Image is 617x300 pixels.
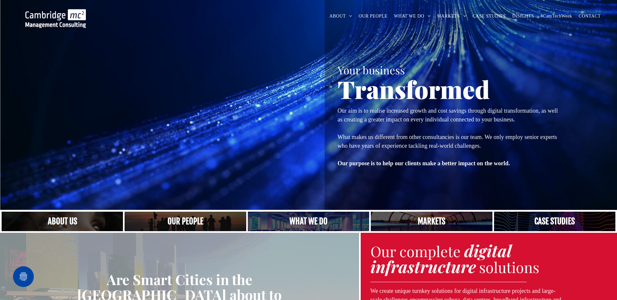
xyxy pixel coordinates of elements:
a: #CamTechWeek [537,11,575,21]
a: OUR PEOPLE [355,11,391,21]
span: Transformed [338,73,490,105]
strong: digital [464,240,512,261]
span: solutions [479,257,539,277]
a: A yoga teacher lifting his whole body off the ground in the peacock pose [248,212,369,231]
a: WHAT WE DO [391,11,434,21]
a: A crowd in silhouette at sunset, on a rise or lookout point [125,212,246,231]
a: INSIGHTS [509,11,537,21]
span: Your business [338,63,405,77]
a: ABOUT [326,11,355,21]
strong: Our purpose is to help our clients make a better impact on the world. [338,160,510,167]
a: CASE STUDIES [469,11,509,21]
a: CONTACT [575,11,604,21]
strong: infrastructure [370,256,476,277]
span: Our complete [370,241,461,261]
img: Cambridge MC Logo [25,9,86,28]
a: MARKETS [434,11,469,21]
span: What makes us different from other consultancies is our team. We only employ senior experts who h... [338,134,557,149]
a: Close up of woman's face, centered on her eyes [2,212,123,231]
span: Our aim is to realise increased growth and cost savings through digital transformation, as well a... [338,107,558,123]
